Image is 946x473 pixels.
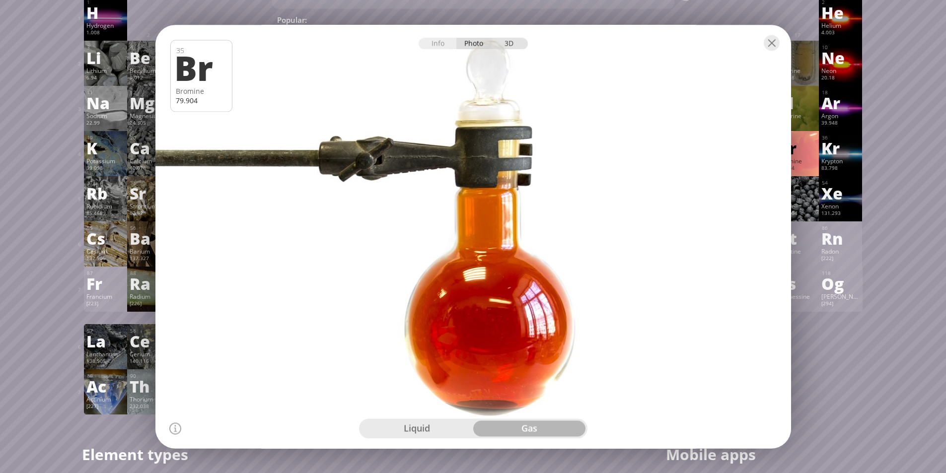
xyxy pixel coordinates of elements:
[130,328,168,334] div: 58
[130,180,168,186] div: 38
[778,292,816,300] div: Tennessine
[433,20,436,26] sub: 2
[87,180,125,186] div: 37
[130,378,168,394] div: Th
[778,165,816,173] div: 79.904
[821,247,860,255] div: Radon
[130,202,168,210] div: Strontium
[821,120,860,128] div: 39.948
[130,255,168,263] div: 137.327
[86,350,125,358] div: Lanthanum
[778,67,816,74] div: Fluorine
[492,38,528,49] div: 3D
[779,44,816,51] div: 9
[821,4,860,20] div: He
[176,95,227,105] div: 79.904
[778,210,816,218] div: 126.904
[130,89,168,96] div: 12
[86,333,125,349] div: La
[86,67,125,74] div: Lithium
[544,20,547,26] sub: 4
[779,135,816,141] div: 35
[778,247,816,255] div: Astatine
[86,292,125,300] div: Francium
[822,135,860,141] div: 36
[821,95,860,111] div: Ar
[419,38,457,49] div: Info
[176,86,227,95] div: Bromine
[130,270,168,276] div: 88
[778,185,816,201] div: I
[87,225,125,231] div: 55
[130,358,168,366] div: 140.116
[86,247,125,255] div: Cesium
[822,44,860,51] div: 10
[779,225,816,231] div: 85
[452,14,487,26] span: H SO
[174,50,225,84] div: Br
[821,185,860,201] div: Xe
[778,120,816,128] div: 35.45
[86,157,125,165] div: Potassium
[821,74,860,82] div: 20.18
[778,230,816,246] div: At
[86,403,125,411] div: [227]
[130,120,168,128] div: 24.305
[361,420,473,436] div: liquid
[779,270,816,276] div: 117
[86,230,125,246] div: Cs
[130,210,168,218] div: 87.62
[87,44,125,51] div: 3
[779,89,816,96] div: 17
[821,140,860,156] div: Kr
[86,140,125,156] div: K
[86,202,125,210] div: Rubidium
[86,165,125,173] div: 39.098
[130,395,168,403] div: Thorium
[130,350,168,358] div: Cerium
[130,67,168,74] div: Beryllium
[130,165,168,173] div: 40.078
[86,300,125,308] div: [223]
[778,50,816,66] div: F
[277,14,314,27] div: Popular:
[477,20,480,26] sub: 4
[464,20,467,26] sub: 2
[130,74,168,82] div: 9.012
[86,185,125,201] div: Rb
[86,50,125,66] div: Li
[130,50,168,66] div: Be
[130,373,168,379] div: 90
[778,202,816,210] div: Iodine
[821,202,860,210] div: Xenon
[130,292,168,300] div: Radium
[821,21,860,29] div: Helium
[519,14,582,26] span: H SO + NaOH
[821,300,860,308] div: [294]
[491,14,515,26] span: HCl
[86,255,125,263] div: 132.905
[87,270,125,276] div: 87
[130,230,168,246] div: Ba
[778,112,816,120] div: Chlorine
[86,275,125,291] div: Fr
[778,74,816,82] div: 18.998
[130,247,168,255] div: Barium
[130,333,168,349] div: Ce
[821,29,860,37] div: 4.003
[822,89,860,96] div: 18
[632,14,704,26] span: [MEDICAL_DATA]
[821,292,860,300] div: [PERSON_NAME]
[778,95,816,111] div: Cl
[86,395,125,403] div: Actinium
[585,14,628,26] span: Methane
[86,378,125,394] div: Ac
[87,135,125,141] div: 19
[130,135,168,141] div: 20
[86,95,125,111] div: Na
[473,420,585,436] div: gas
[778,275,816,291] div: Ts
[821,230,860,246] div: Rn
[130,140,168,156] div: Ca
[821,210,860,218] div: 131.293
